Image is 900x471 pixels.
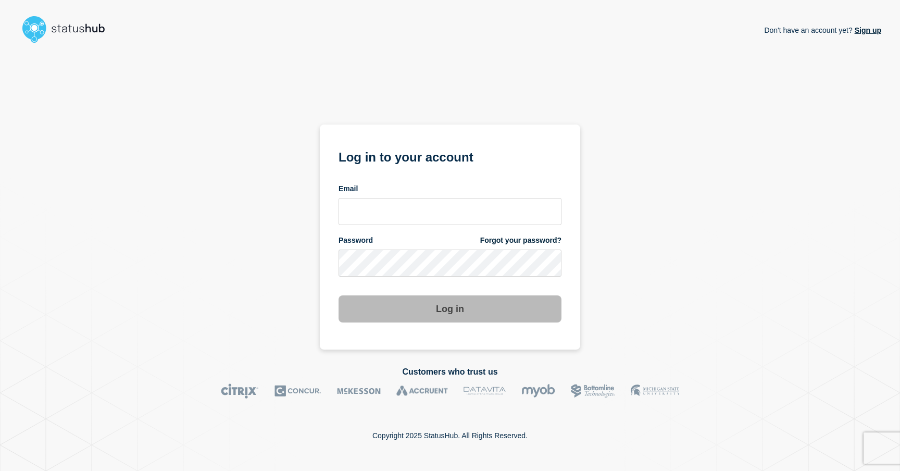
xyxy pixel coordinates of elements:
[521,383,555,399] img: myob logo
[337,383,381,399] img: McKesson logo
[480,235,561,245] a: Forgot your password?
[339,146,561,166] h1: Log in to your account
[19,367,881,377] h2: Customers who trust us
[372,431,528,440] p: Copyright 2025 StatusHub. All Rights Reserved.
[339,198,561,225] input: email input
[339,235,373,245] span: Password
[396,383,448,399] img: Accruent logo
[339,295,561,323] button: Log in
[221,383,259,399] img: Citrix logo
[274,383,321,399] img: Concur logo
[853,26,881,34] a: Sign up
[339,184,358,194] span: Email
[19,13,118,46] img: StatusHub logo
[631,383,679,399] img: MSU logo
[571,383,615,399] img: Bottomline logo
[764,18,881,43] p: Don't have an account yet?
[339,250,561,277] input: password input
[464,383,506,399] img: DataVita logo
